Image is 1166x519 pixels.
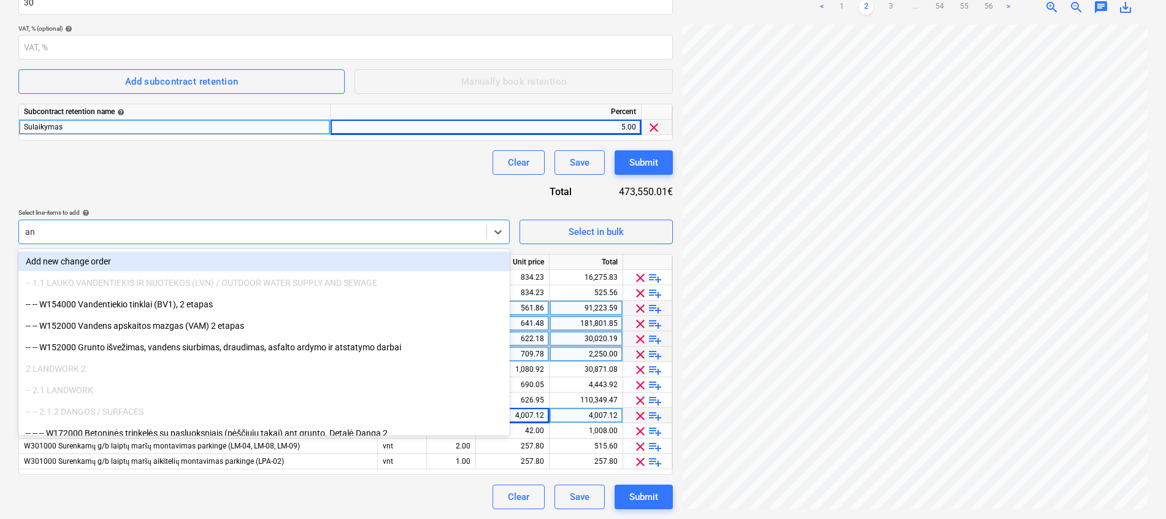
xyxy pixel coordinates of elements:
[18,273,510,293] div: -- 1.1 LAUKO VANDENTIEKIS IR NUOTEKOS (LVN) / OUTDOOR WATER SUPPLY AND SEWAGE
[648,317,662,331] span: playlist_add
[24,442,300,450] span: W301000 Surenkamų g/b laiptų maršų montavimas parkinge (LM-04, LM-08, LM-09)
[554,439,618,454] div: 515.60
[481,423,544,439] div: 42.00
[18,359,510,379] div: 2 LANDWORK 2
[18,402,510,421] div: -- -- 2.1.2 DANGOS / SURFACES
[481,270,544,285] div: 834.23
[633,347,648,362] span: clear
[513,185,591,199] div: Total
[18,380,510,400] div: -- 2.1 LANDWORK
[378,454,427,469] div: vnt
[80,209,90,217] span: help
[481,454,544,469] div: 257.80
[18,25,673,33] div: VAT, % (optional)
[633,286,648,301] span: clear
[633,301,648,316] span: clear
[648,378,662,393] span: playlist_add
[648,271,662,285] span: playlist_add
[554,270,618,285] div: 16,275.83
[554,347,618,362] div: 2,250.00
[648,332,662,347] span: playlist_add
[1105,460,1166,519] iframe: Chat Widget
[591,185,673,199] div: 473,550.01€
[554,485,605,509] button: Save
[648,455,662,469] span: playlist_add
[18,35,673,60] input: VAT, %
[633,271,648,285] span: clear
[331,104,642,120] div: Percent
[615,485,673,509] button: Submit
[24,457,284,466] span: W301000 Surenkamų g/b laiptų maršų aikštelių montavimas parkinge (LPA-02)
[570,489,589,505] div: Save
[648,347,662,362] span: playlist_add
[336,120,636,135] div: 5.00
[648,393,662,408] span: playlist_add
[648,424,662,439] span: playlist_add
[481,285,544,301] div: 834.23
[481,393,544,408] div: 626.95
[570,155,589,171] div: Save
[493,485,545,509] button: Clear
[18,423,510,443] div: -- -- -- W172000 Betoninės trinkelės su pasluoksniais (pėščiųjų takai) ant grunto. Detalė Danga 2
[481,439,544,454] div: 257.80
[481,347,544,362] div: 709.78
[554,393,618,408] div: 110,349.47
[633,409,648,423] span: clear
[493,150,545,175] button: Clear
[648,409,662,423] span: playlist_add
[18,69,345,94] button: Add subcontract retention
[554,285,618,301] div: 525.56
[646,120,661,135] span: clear
[554,423,618,439] div: 1,008.00
[554,150,605,175] button: Save
[63,25,72,33] span: help
[554,454,618,469] div: 257.80
[115,109,125,116] span: help
[629,155,658,171] div: Submit
[125,74,239,90] div: Add subcontract retention
[476,255,550,270] div: Unit price
[633,393,648,408] span: clear
[481,408,544,423] div: 4,007.12
[24,104,325,120] div: Subcontract retention name
[633,439,648,454] span: clear
[648,301,662,316] span: playlist_add
[481,362,544,377] div: 1,080.92
[19,120,331,135] div: Sulaikymas
[18,209,510,217] div: Select line-items to add
[18,294,510,314] div: -- -- W154000 Vandentiekio tinklai (BV1), 2 etapas
[481,316,544,331] div: 641.48
[481,331,544,347] div: 622.18
[508,489,529,505] div: Clear
[633,424,648,439] span: clear
[633,378,648,393] span: clear
[633,332,648,347] span: clear
[520,220,673,244] button: Select in bulk
[615,150,673,175] button: Submit
[648,439,662,454] span: playlist_add
[633,455,648,469] span: clear
[554,301,618,316] div: 91,223.59
[508,155,529,171] div: Clear
[569,224,624,240] div: Select in bulk
[633,317,648,331] span: clear
[554,331,618,347] div: 30,020.19
[378,439,427,454] div: vnt
[554,316,618,331] div: 181,801.85
[18,337,510,357] div: -- -- W152000 Grunto išvežimas, vandens siurbimas, draudimas, asfalto ardymo ir atstatymo darbai
[18,316,510,336] div: -- -- W152000 Vandens apskaitos mazgas (VAM) 2 etapas
[633,363,648,377] span: clear
[648,363,662,377] span: playlist_add
[18,252,510,271] div: Add new change order
[432,439,470,454] div: 2.00
[432,454,470,469] div: 1.00
[481,301,544,316] div: 561.86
